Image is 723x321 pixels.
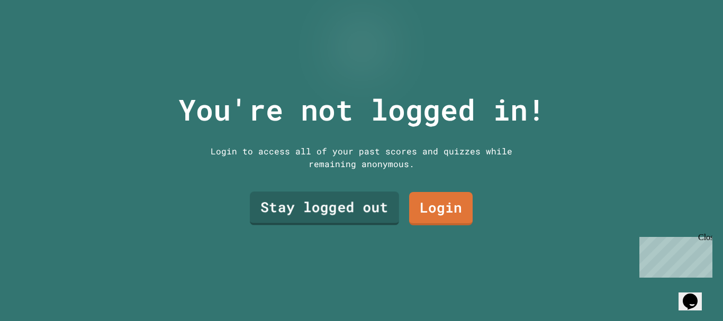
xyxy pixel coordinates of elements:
[250,191,399,225] a: Stay logged out
[203,145,520,170] div: Login to access all of your past scores and quizzes while remaining anonymous.
[409,192,473,225] a: Login
[4,4,73,67] div: Chat with us now!Close
[178,88,545,132] p: You're not logged in!
[635,233,712,278] iframe: chat widget
[679,279,712,310] iframe: chat widget
[340,16,383,69] img: Logo.svg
